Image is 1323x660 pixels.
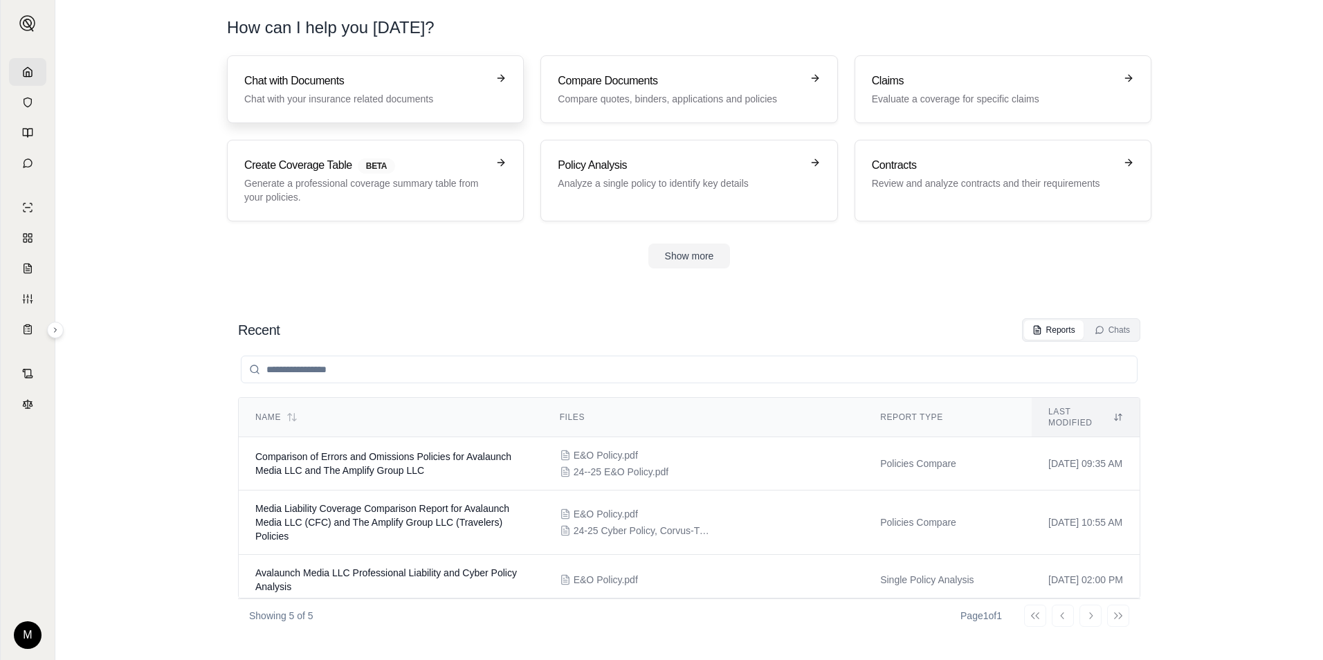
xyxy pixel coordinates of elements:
[864,555,1032,605] td: Single Policy Analysis
[558,157,801,174] h3: Policy Analysis
[14,621,42,649] div: M
[1048,406,1123,428] div: Last modified
[872,92,1115,106] p: Evaluate a coverage for specific claims
[9,194,46,221] a: Single Policy
[960,609,1002,623] div: Page 1 of 1
[1032,491,1140,555] td: [DATE] 10:55 AM
[227,17,1151,39] h1: How can I help you [DATE]?
[864,398,1032,437] th: Report Type
[9,119,46,147] a: Prompt Library
[864,437,1032,491] td: Policies Compare
[648,244,731,268] button: Show more
[574,524,712,538] span: 24-25 Cyber Policy, Corvus-Travelers.pdf
[558,73,801,89] h3: Compare Documents
[9,285,46,313] a: Custom Report
[255,412,527,423] div: Name
[1032,324,1075,336] div: Reports
[574,573,638,587] span: E&O Policy.pdf
[9,315,46,343] a: Coverage Table
[249,609,313,623] p: Showing 5 of 5
[227,55,524,123] a: Chat with DocumentsChat with your insurance related documents
[872,73,1115,89] h3: Claims
[1095,324,1130,336] div: Chats
[9,360,46,387] a: Contract Analysis
[855,140,1151,221] a: ContractsReview and analyze contracts and their requirements
[543,398,864,437] th: Files
[1032,555,1140,605] td: [DATE] 02:00 PM
[1032,437,1140,491] td: [DATE] 09:35 AM
[558,92,801,106] p: Compare quotes, binders, applications and policies
[574,448,638,462] span: E&O Policy.pdf
[9,58,46,86] a: Home
[227,140,524,221] a: Create Coverage TableBETAGenerate a professional coverage summary table from your policies.
[9,255,46,282] a: Claim Coverage
[574,507,638,521] span: E&O Policy.pdf
[238,320,280,340] h2: Recent
[244,92,487,106] p: Chat with your insurance related documents
[244,157,487,174] h3: Create Coverage Table
[855,55,1151,123] a: ClaimsEvaluate a coverage for specific claims
[244,176,487,204] p: Generate a professional coverage summary table from your policies.
[540,140,837,221] a: Policy AnalysisAnalyze a single policy to identify key details
[358,158,395,174] span: BETA
[558,176,801,190] p: Analyze a single policy to identify key details
[255,451,511,476] span: Comparison of Errors and Omissions Policies for Avalaunch Media LLC and The Amplify Group LLC
[244,73,487,89] h3: Chat with Documents
[19,15,36,32] img: Expand sidebar
[9,89,46,116] a: Documents Vault
[255,503,509,542] span: Media Liability Coverage Comparison Report for Avalaunch Media LLC (CFC) and The Amplify Group LL...
[872,157,1115,174] h3: Contracts
[9,224,46,252] a: Policy Comparisons
[1086,320,1138,340] button: Chats
[9,390,46,418] a: Legal Search Engine
[1024,320,1084,340] button: Reports
[255,567,517,592] span: Avalaunch Media LLC Professional Liability and Cyber Policy Analysis
[14,10,42,37] button: Expand sidebar
[864,491,1032,555] td: Policies Compare
[540,55,837,123] a: Compare DocumentsCompare quotes, binders, applications and policies
[574,465,668,479] span: 24--25 E&O Policy.pdf
[47,322,64,338] button: Expand sidebar
[9,149,46,177] a: Chat
[872,176,1115,190] p: Review and analyze contracts and their requirements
